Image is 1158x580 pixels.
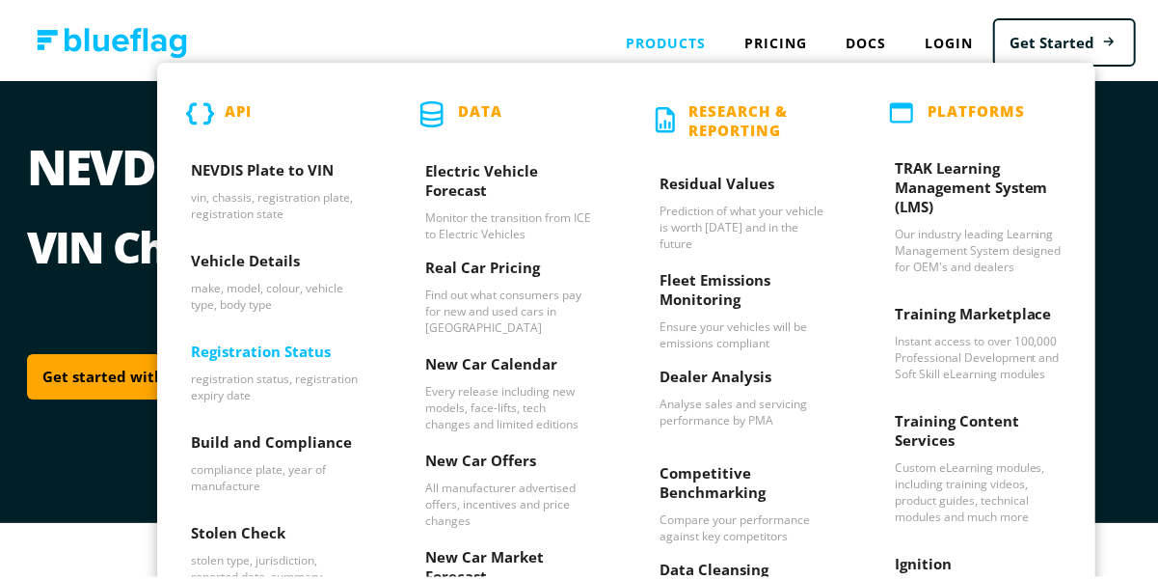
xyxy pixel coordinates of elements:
p: compliance plate, year of manufacture [191,457,358,490]
h2: VIN Check and [PERSON_NAME] Check [27,216,1145,269]
p: make, model, colour, vehicle type, body type [191,276,358,309]
a: Pricing [726,19,827,59]
h3: Registration Status [191,338,358,367]
p: Our industry leading Learning Management System designed for OEM's and dealers [895,222,1062,271]
p: Ensure your vehicles will be emissions compliant [660,315,827,347]
p: Custom eLearning modules, including training videos, product guides, technical modules and much more [895,456,1062,521]
p: Analyse sales and servicing performance by PMA [660,392,827,425]
a: Training Marketplace - Instant access to over 100,000 Professional Development and Soft Skill eLe... [861,286,1095,393]
div: Products [607,19,726,59]
h3: Real Car Pricing [425,254,592,283]
a: Get Started [993,14,1136,64]
p: PLATFORMS [928,97,1025,121]
a: Docs [827,19,906,59]
a: Fleet Emissions Monitoring - Ensure your vehicles will be emissions compliant [627,252,861,348]
a: NEVDIS Plate to VIN - vin, chassis, registration plate, registration state [157,142,391,233]
h3: TRAK Learning Management System (LMS) [895,154,1062,222]
h3: NEVDIS Plate to VIN [191,156,358,185]
a: New Car Calendar - Every release including new models, face-lifts, tech changes and limited editions [391,336,626,432]
p: Instant access to over 100,000 Professional Development and Soft Skill eLearning modules [895,329,1062,378]
a: Residual Values - Prediction of what your vehicle is worth today and in the future [627,155,861,252]
p: API [225,97,252,124]
a: Dealer Analysis - Analyse sales and servicing performance by PMA [627,348,861,445]
p: Compare your performance against key competitors [660,508,827,540]
h3: Stolen Check [191,519,358,548]
p: Monitor the transition from ICE to Electric Vehicles [425,206,592,238]
p: All manufacturer advertised offers, incentives and price changes [425,476,592,525]
a: TRAK Learning Management System (LMS) - Our industry leading Learning Management System designed ... [861,140,1095,286]
a: Build and Compliance - compliance plate, year of manufacture [157,414,391,505]
h3: Dealer Analysis [660,363,827,392]
h3: New Car Offers [425,447,592,476]
h3: Training Marketplace [895,300,1062,329]
img: Blue Flag logo [37,24,187,54]
p: Data [458,97,502,124]
a: Training Content Services - Custom eLearning modules, including training videos, product guides, ... [861,393,1095,536]
h3: New Car Calendar [425,350,592,379]
a: Vehicle Details - make, model, colour, vehicle type, body type [157,233,391,323]
a: Real Car Pricing - Find out what consumers pay for new and used cars in Australia [391,239,626,336]
a: Login to Blue Flag application [906,19,993,59]
p: Prediction of what your vehicle is worth [DATE] and in the future [660,199,827,248]
a: New Car Offers - All manufacturer advertised offers, incentives and price changes [391,432,626,529]
h3: Competitive Benchmarking [660,459,827,508]
p: Every release including new models, face-lifts, tech changes and limited editions [425,379,592,428]
h1: NEVDIS Database [27,139,1145,216]
a: Electric Vehicle Forecast - Monitor the transition from ICE to Electric Vehicles [391,143,626,239]
h3: Residual Values [660,170,827,199]
p: Research & Reporting [689,97,861,136]
h3: Fleet Emissions Monitoring [660,266,827,315]
p: Find out what consumers pay for new and used cars in [GEOGRAPHIC_DATA] [425,283,592,332]
a: Get started with NEVDIS [27,350,235,396]
h3: Vehicle Details [191,247,358,276]
h3: Build and Compliance [191,428,358,457]
p: vin, chassis, registration plate, registration state [191,185,358,218]
p: registration status, registration expiry date [191,367,358,400]
h3: Electric Vehicle Forecast [425,157,592,206]
a: Registration Status - registration status, registration expiry date [157,323,391,414]
h3: Training Content Services [895,407,1062,456]
a: Competitive Benchmarking - Compare your performance against key competitors [627,445,861,541]
h3: Ignition [895,550,1062,579]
